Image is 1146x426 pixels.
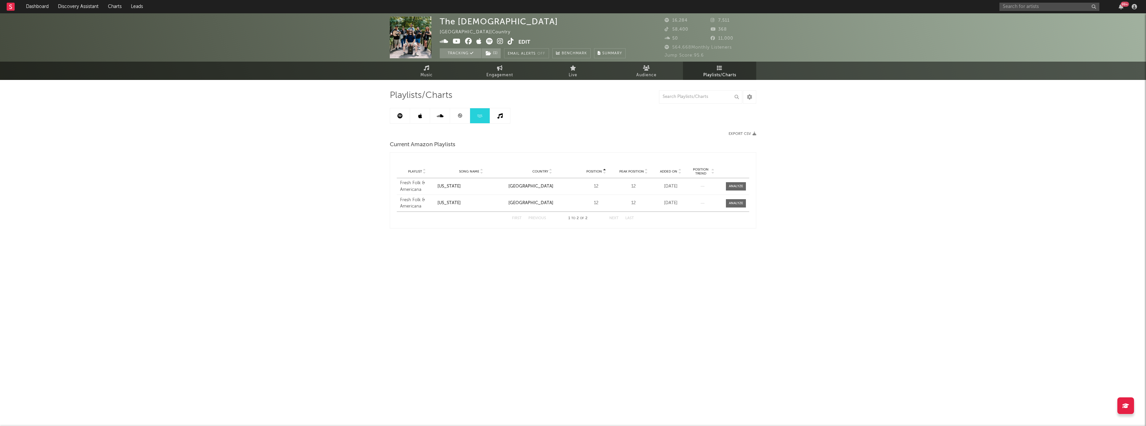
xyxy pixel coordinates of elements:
button: Previous [528,216,546,220]
span: Added On [660,170,677,174]
button: Next [609,216,619,220]
input: Search for artists [999,3,1099,11]
span: Country [532,170,548,174]
span: Song Name [459,170,479,174]
span: of [580,217,584,220]
span: ( 1 ) [481,48,501,58]
div: [DATE] [654,183,688,190]
div: [GEOGRAPHIC_DATA] | Country [440,28,518,36]
a: Fresh Folk & Americana [400,197,434,210]
span: to [571,217,575,220]
div: 1 2 2 [559,214,596,222]
div: 99 + [1121,2,1129,7]
span: Peak Position [619,170,644,174]
span: Jump Score: 95.6 [665,53,704,58]
a: Music [390,62,463,80]
em: Off [537,52,545,56]
a: Live [536,62,610,80]
span: Audience [636,71,657,79]
span: 7,511 [711,18,730,23]
input: Search Playlists/Charts [659,90,742,104]
span: Engagement [486,71,513,79]
span: Position [586,170,602,174]
div: 12 [579,200,613,207]
span: Summary [602,52,622,55]
span: Playlists/Charts [703,71,736,79]
a: Fresh Folk & Americana [400,180,434,193]
span: 11,000 [711,36,733,41]
span: Playlists/Charts [390,92,452,100]
a: Playlists/Charts [683,62,756,80]
span: Position Trend [691,168,710,176]
span: Current Amazon Playlists [390,141,455,149]
span: 50 [665,36,678,41]
button: (1) [482,48,501,58]
span: Live [569,71,577,79]
button: Tracking [440,48,481,58]
div: 12 [617,200,651,207]
button: First [512,216,522,220]
button: Last [625,216,634,220]
div: [DATE] [654,200,688,207]
a: Audience [610,62,683,80]
span: Playlist [408,170,422,174]
span: Benchmark [562,50,587,58]
button: Email AlertsOff [504,48,549,58]
span: 58,400 [665,27,688,32]
button: 99+ [1119,4,1123,9]
button: Edit [518,38,530,46]
button: Export CSV [729,132,756,136]
div: 12 [617,183,651,190]
a: [US_STATE] [437,200,505,207]
span: 564,668 Monthly Listeners [665,45,732,50]
a: Engagement [463,62,536,80]
button: Summary [594,48,626,58]
a: Benchmark [552,48,591,58]
div: [GEOGRAPHIC_DATA] [508,183,576,190]
span: Music [420,71,433,79]
span: 16,284 [665,18,688,23]
div: The [DEMOGRAPHIC_DATA] [440,17,558,26]
span: 368 [711,27,727,32]
div: [GEOGRAPHIC_DATA] [508,200,576,207]
a: [US_STATE] [437,183,505,190]
div: 12 [579,183,613,190]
